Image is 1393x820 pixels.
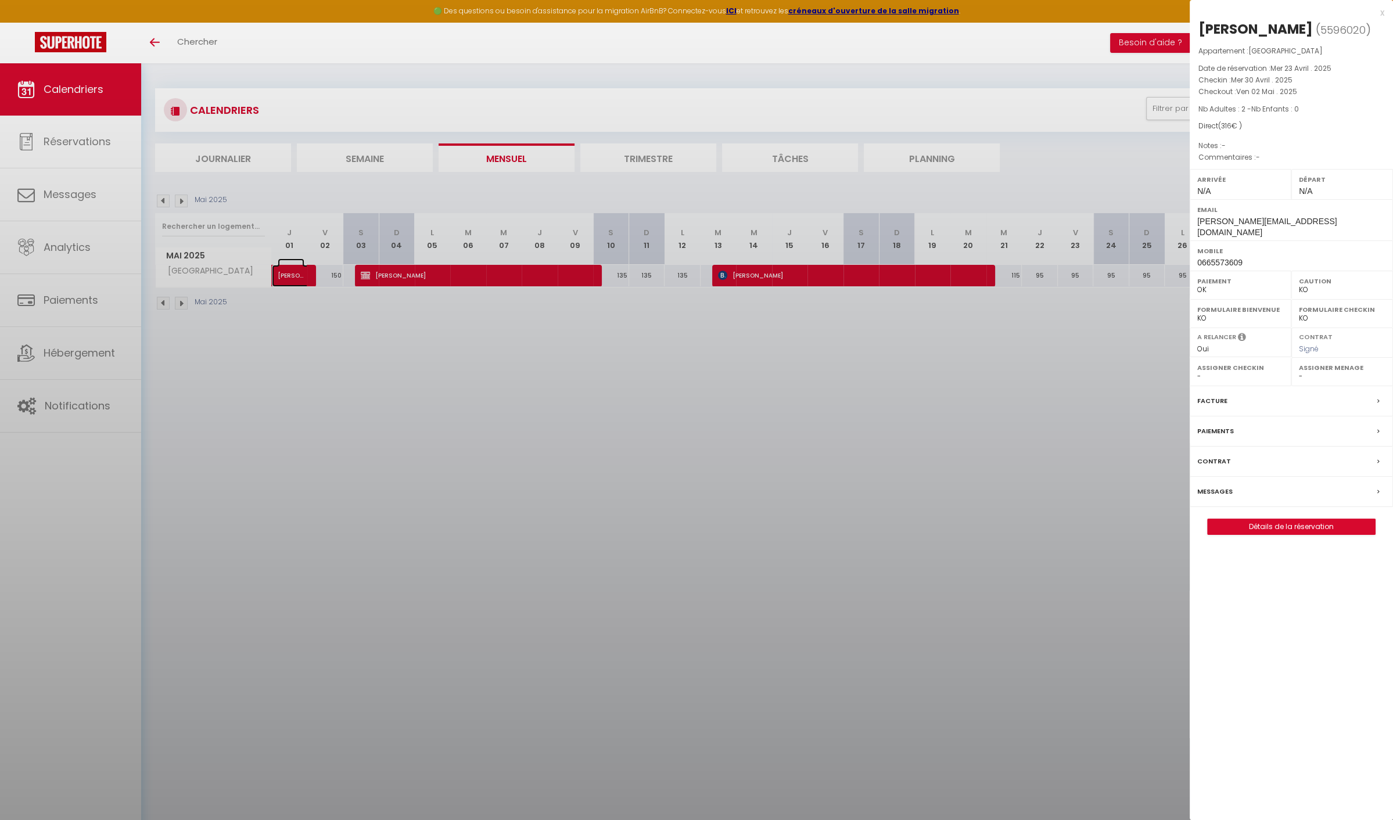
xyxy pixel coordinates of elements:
[1197,217,1337,237] span: [PERSON_NAME][EMAIL_ADDRESS][DOMAIN_NAME]
[9,5,44,39] button: Ouvrir le widget de chat LiveChat
[1197,395,1227,407] label: Facture
[1197,245,1385,257] label: Mobile
[1299,332,1333,340] label: Contrat
[1197,425,1234,437] label: Paiements
[1270,63,1331,73] span: Mer 23 Avril . 2025
[1198,74,1384,86] p: Checkin :
[1238,332,1246,345] i: Sélectionner OUI si vous souhaiter envoyer les séquences de messages post-checkout
[1221,121,1232,131] span: 316
[1197,304,1284,315] label: Formulaire Bienvenue
[1197,362,1284,373] label: Assigner Checkin
[1198,20,1313,38] div: [PERSON_NAME]
[1222,141,1226,150] span: -
[1198,152,1384,163] p: Commentaires :
[1251,104,1299,114] span: Nb Enfants : 0
[1198,63,1384,74] p: Date de réservation :
[1248,46,1323,56] span: [GEOGRAPHIC_DATA]
[1197,275,1284,287] label: Paiement
[1197,174,1284,185] label: Arrivée
[1299,362,1385,373] label: Assigner Menage
[1320,23,1366,37] span: 5596020
[1231,75,1293,85] span: Mer 30 Avril . 2025
[1299,344,1319,354] span: Signé
[1198,140,1384,152] p: Notes :
[1197,332,1236,342] label: A relancer
[1190,6,1384,20] div: x
[1299,186,1312,196] span: N/A
[1316,21,1371,38] span: ( )
[1197,186,1211,196] span: N/A
[1256,152,1260,162] span: -
[1299,304,1385,315] label: Formulaire Checkin
[1198,121,1384,132] div: Direct
[1198,86,1384,98] p: Checkout :
[1197,204,1385,215] label: Email
[1198,104,1299,114] span: Nb Adultes : 2 -
[1208,519,1375,534] a: Détails de la réservation
[1198,45,1384,57] p: Appartement :
[1299,275,1385,287] label: Caution
[1236,87,1297,96] span: Ven 02 Mai . 2025
[1197,455,1231,467] label: Contrat
[1299,174,1385,185] label: Départ
[1207,519,1376,535] button: Détails de la réservation
[1197,485,1233,498] label: Messages
[1197,258,1243,267] span: 0665573609
[1218,121,1242,131] span: ( € )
